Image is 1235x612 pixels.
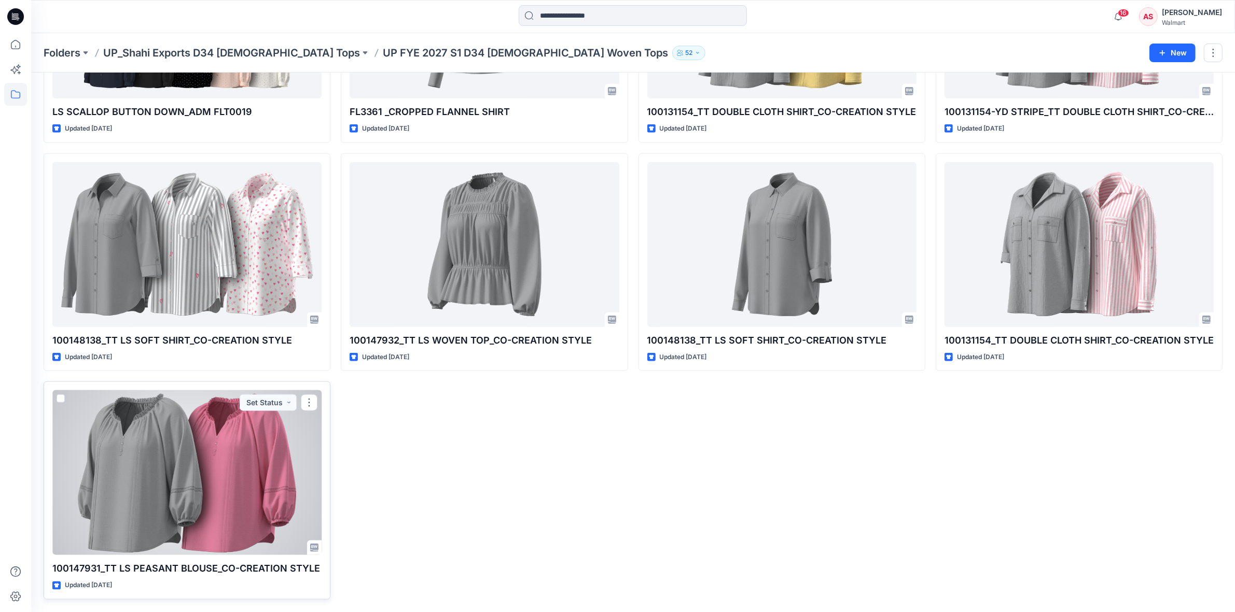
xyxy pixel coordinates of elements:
[65,123,112,134] p: Updated [DATE]
[945,105,1214,119] p: 100131154-YD STRIPE_TT DOUBLE CLOTH SHIRT_CO-CREATION STYLE
[660,123,707,134] p: Updated [DATE]
[672,46,705,60] button: 52
[350,105,619,119] p: FL3361 _CROPPED FLANNEL SHIRT
[1118,9,1129,17] span: 16
[362,352,409,363] p: Updated [DATE]
[383,46,668,60] p: UP FYE 2027 S1 D34 [DEMOGRAPHIC_DATA] Woven Tops
[660,352,707,363] p: Updated [DATE]
[957,352,1004,363] p: Updated [DATE]
[52,105,322,119] p: LS SCALLOP BUTTON DOWN_ADM FLT0019
[44,46,80,60] a: Folders
[52,333,322,348] p: 100148138_TT LS SOFT SHIRT_CO-CREATION STYLE
[647,333,917,348] p: 100148138_TT LS SOFT SHIRT_CO-CREATION STYLE
[685,47,692,59] p: 52
[957,123,1004,134] p: Updated [DATE]
[103,46,360,60] a: UP_Shahi Exports D34 [DEMOGRAPHIC_DATA] Tops
[1139,7,1158,26] div: AS
[945,162,1214,327] a: 100131154_TT DOUBLE CLOTH SHIRT_CO-CREATION STYLE
[1162,6,1222,19] div: [PERSON_NAME]
[1149,44,1196,62] button: New
[52,390,322,555] a: 100147931_TT LS PEASANT BLOUSE_CO-CREATION STYLE
[350,333,619,348] p: 100147932_TT LS WOVEN TOP_CO-CREATION STYLE
[647,162,917,327] a: 100148138_TT LS SOFT SHIRT_CO-CREATION STYLE
[65,580,112,591] p: Updated [DATE]
[1162,19,1222,26] div: Walmart
[52,561,322,576] p: 100147931_TT LS PEASANT BLOUSE_CO-CREATION STYLE
[945,333,1214,348] p: 100131154_TT DOUBLE CLOTH SHIRT_CO-CREATION STYLE
[350,162,619,327] a: 100147932_TT LS WOVEN TOP_CO-CREATION STYLE
[65,352,112,363] p: Updated [DATE]
[362,123,409,134] p: Updated [DATE]
[52,162,322,327] a: 100148138_TT LS SOFT SHIRT_CO-CREATION STYLE
[647,105,917,119] p: 100131154_TT DOUBLE CLOTH SHIRT_CO-CREATION STYLE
